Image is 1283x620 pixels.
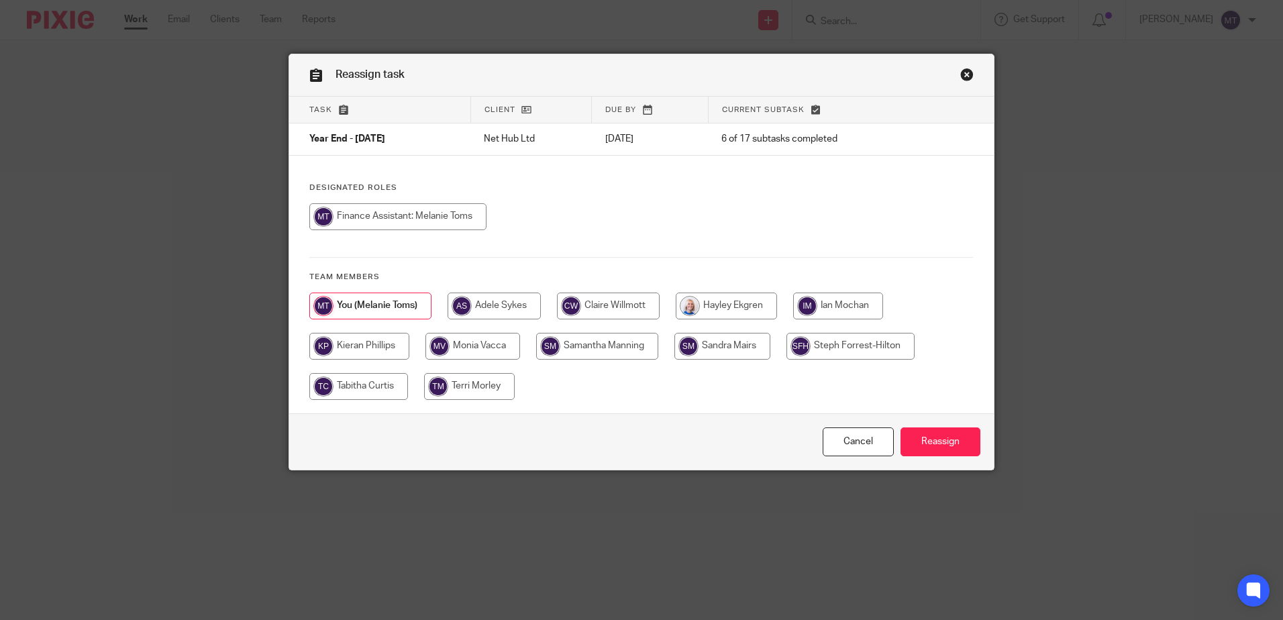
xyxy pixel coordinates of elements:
[336,69,405,80] span: Reassign task
[605,132,695,146] p: [DATE]
[722,106,805,113] span: Current subtask
[309,106,332,113] span: Task
[309,183,974,193] h4: Designated Roles
[605,106,636,113] span: Due by
[823,427,894,456] a: Close this dialog window
[484,132,578,146] p: Net Hub Ltd
[484,106,515,113] span: Client
[309,135,385,144] span: Year End - [DATE]
[309,272,974,282] h4: Team members
[901,427,980,456] input: Reassign
[708,123,931,156] td: 6 of 17 subtasks completed
[960,68,974,86] a: Close this dialog window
